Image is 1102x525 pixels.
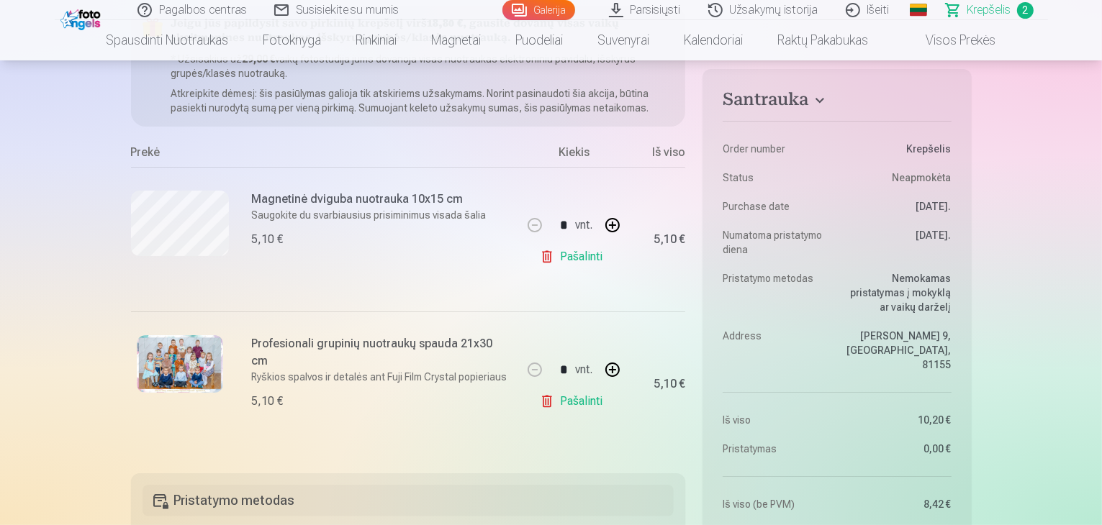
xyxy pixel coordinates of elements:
[60,6,104,30] img: /fa2
[171,86,674,115] p: Atkreipkite dėmesį: šis pasiūlymas galioja tik atskiriems užsakymams. Norint pasinaudoti šia akci...
[415,20,499,60] a: Magnetai
[1017,2,1034,19] span: 2
[540,242,608,271] a: Pašalinti
[171,52,674,81] p: * Užsisakius už vaikų fotostudija jums dovanoja visas nuotraukas elektroniniu pavidalu, išskyrus ...
[761,20,886,60] a: Raktų pakabukas
[540,387,608,416] a: Pašalinti
[723,228,830,257] dt: Numatoma pristatymo diena
[339,20,415,60] a: Rinkiniai
[581,20,667,60] a: Suvenyrai
[499,20,581,60] a: Puodeliai
[844,442,952,456] dd: 0,00 €
[575,352,592,387] div: vnt.
[252,335,512,370] h6: Profesionali grupinių nuotraukų spauda 21x30 cm
[723,142,830,156] dt: Order number
[967,1,1011,19] span: Krepšelis
[723,271,830,314] dt: Pristatymo metodas
[723,170,830,185] dt: Status
[131,144,520,167] div: Prekė
[844,199,952,214] dd: [DATE].
[844,329,952,372] dd: [PERSON_NAME] 9, [GEOGRAPHIC_DATA], 81155
[844,497,952,511] dd: 8,42 €
[252,393,284,410] div: 5,10 €
[723,413,830,427] dt: Iš viso
[723,329,830,372] dt: Address
[654,380,685,388] div: 5,10 €
[575,208,592,242] div: vnt.
[89,20,246,60] a: Spausdinti nuotraukas
[844,413,952,427] dd: 10,20 €
[654,235,685,244] div: 5,10 €
[252,191,512,208] h6: Magnetinė dviguba nuotrauka 10x15 cm
[886,20,1013,60] a: Visos prekės
[723,497,830,511] dt: Iš viso (be PVM)
[723,199,830,214] dt: Purchase date
[520,144,628,167] div: Kiekis
[667,20,761,60] a: Kalendoriai
[723,442,830,456] dt: Pristatymas
[252,231,284,248] div: 5,10 €
[246,20,339,60] a: Fotoknyga
[143,485,674,516] h5: Pristatymo metodas
[844,271,952,314] dd: Nemokamas pristatymas į mokyklą ar vaikų darželį
[252,370,512,384] p: Ryškios spalvos ir detalės ant Fuji Film Crystal popieriaus
[628,144,685,167] div: Iš viso
[844,142,952,156] dd: Krepšelis
[844,228,952,257] dd: [DATE].
[723,89,951,115] button: Santrauka
[252,208,512,222] p: Saugokite du svarbiausius prisiminimus visada šalia
[893,170,952,185] span: Neapmokėta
